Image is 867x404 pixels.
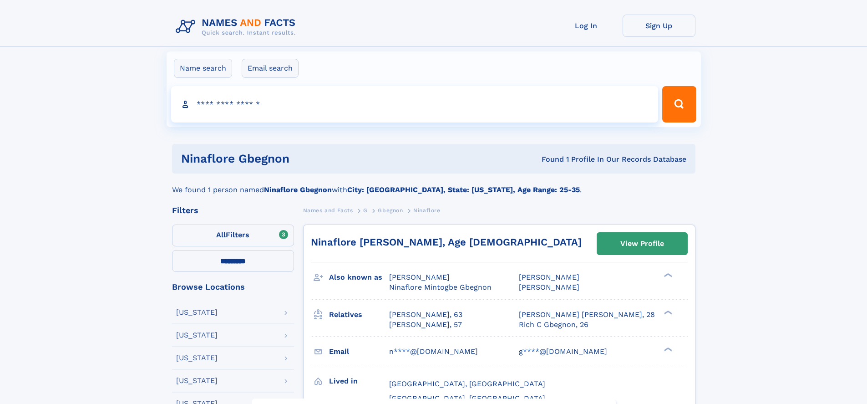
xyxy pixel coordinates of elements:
[329,344,389,359] h3: Email
[176,354,218,362] div: [US_STATE]
[347,185,580,194] b: City: [GEOGRAPHIC_DATA], State: [US_STATE], Age Range: 25-35
[264,185,332,194] b: Ninaflore Gbegnon
[389,283,492,291] span: Ninaflore Mintogbe Gbegnon
[329,270,389,285] h3: Also known as
[662,309,673,315] div: ❯
[172,225,294,246] label: Filters
[519,283,579,291] span: [PERSON_NAME]
[172,174,695,195] div: We found 1 person named with .
[389,379,545,388] span: [GEOGRAPHIC_DATA], [GEOGRAPHIC_DATA]
[363,205,368,216] a: G
[389,394,545,403] span: [GEOGRAPHIC_DATA], [GEOGRAPHIC_DATA]
[662,272,673,278] div: ❯
[329,307,389,322] h3: Relatives
[519,320,588,330] a: Rich C Gbegnon, 26
[389,273,450,281] span: [PERSON_NAME]
[172,206,294,215] div: Filters
[176,332,218,339] div: [US_STATE]
[181,153,416,164] h1: Ninaflore Gbegnon
[172,283,294,291] div: Browse Locations
[389,310,462,320] a: [PERSON_NAME], 63
[662,346,673,352] div: ❯
[329,373,389,389] h3: Lived in
[174,59,232,78] label: Name search
[378,207,403,214] span: Gbegnon
[519,310,655,320] a: [PERSON_NAME] [PERSON_NAME], 28
[389,320,462,330] a: [PERSON_NAME], 57
[171,86,659,123] input: search input
[550,15,623,37] a: Log In
[172,15,303,39] img: Logo Names and Facts
[413,207,440,214] span: Ninaflore
[662,86,696,123] button: Search Button
[311,236,582,248] a: Ninaflore [PERSON_NAME], Age [DEMOGRAPHIC_DATA]
[303,205,353,216] a: Names and Facts
[620,233,664,254] div: View Profile
[623,15,695,37] a: Sign Up
[176,377,218,384] div: [US_STATE]
[363,207,368,214] span: G
[216,230,226,239] span: All
[519,273,579,281] span: [PERSON_NAME]
[378,205,403,216] a: Gbegnon
[597,233,687,255] a: View Profile
[176,309,218,316] div: [US_STATE]
[416,154,686,164] div: Found 1 Profile In Our Records Database
[242,59,299,78] label: Email search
